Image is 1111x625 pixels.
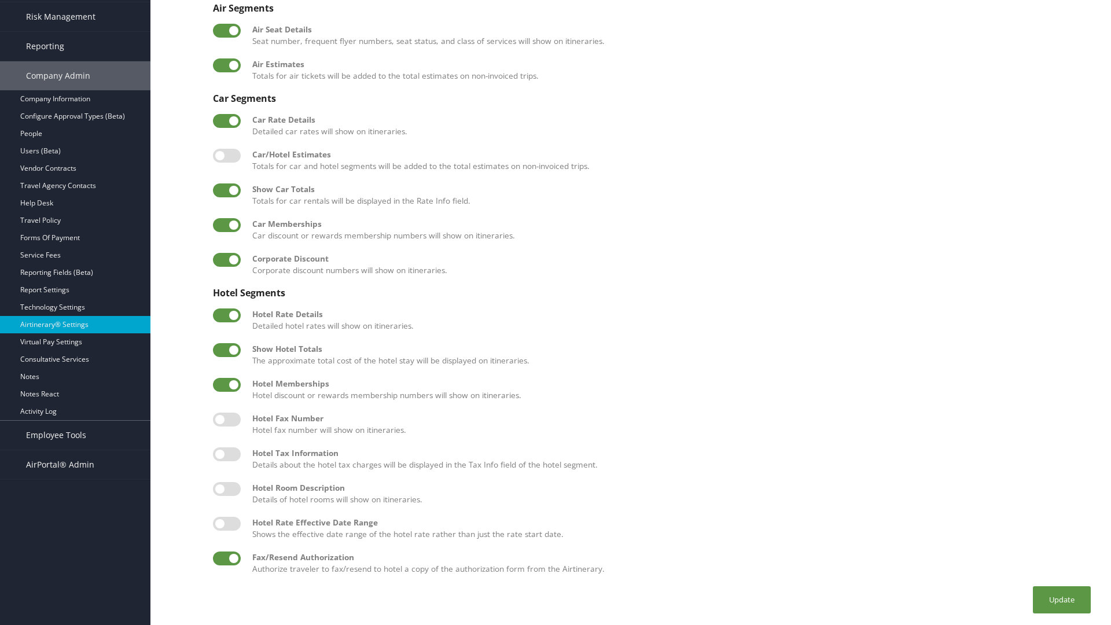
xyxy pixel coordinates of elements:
div: Car Memberships [252,218,1088,230]
div: Hotel Tax Information [252,447,1088,459]
div: Show Car Totals [252,183,1088,195]
button: Update [1033,586,1091,613]
div: Show Hotel Totals [252,343,1088,355]
label: Details about the hotel tax charges will be displayed in the Tax Info field of the hotel segment. [252,447,1088,471]
label: Totals for car rentals will be displayed in the Rate Info field. [252,183,1088,207]
label: Corporate discount numbers will show on itineraries. [252,253,1088,277]
div: Fax/Resend Authorization [252,552,1088,563]
label: Detailed hotel rates will show on itineraries. [252,308,1088,332]
span: Company Admin [26,61,90,90]
label: Details of hotel rooms will show on itineraries. [252,482,1088,506]
div: Hotel Rate Details [252,308,1088,320]
div: Hotel Memberships [252,378,1088,389]
div: Car Rate Details [252,114,1088,126]
label: Detailed car rates will show on itineraries. [252,114,1088,138]
label: The approximate total cost of the hotel stay will be displayed on itineraries. [252,343,1088,367]
div: Hotel Fax Number [252,413,1088,424]
span: Risk Management [26,2,95,31]
label: Shows the effective date range of the hotel rate rather than just the rate start date. [252,517,1088,541]
label: Totals for car and hotel segments will be added to the total estimates on non-invoiced trips. [252,149,1088,172]
div: Hotel Room Description [252,482,1088,494]
label: Totals for air tickets will be added to the total estimates on non-invoiced trips. [252,58,1088,82]
div: Corporate Discount [252,253,1088,264]
div: Hotel Segments [213,288,1088,298]
label: Hotel fax number will show on itineraries. [252,413,1088,436]
div: Car Segments [213,93,1088,104]
div: Air Seat Details [252,24,1088,35]
div: Air Estimates [252,58,1088,70]
span: Reporting [26,32,64,61]
div: Hotel Rate Effective Date Range [252,517,1088,528]
div: Car/Hotel Estimates [252,149,1088,160]
span: AirPortal® Admin [26,450,94,479]
span: Employee Tools [26,421,86,450]
label: Car discount or rewards membership numbers will show on itineraries. [252,218,1088,242]
label: Authorize traveler to fax/resend to hotel a copy of the authorization form from the Airtinerary. [252,552,1088,575]
div: Air Segments [213,3,1088,13]
label: Hotel discount or rewards membership numbers will show on itineraries. [252,378,1088,402]
label: Seat number, frequent flyer numbers, seat status, and class of services will show on itineraries. [252,24,1088,47]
